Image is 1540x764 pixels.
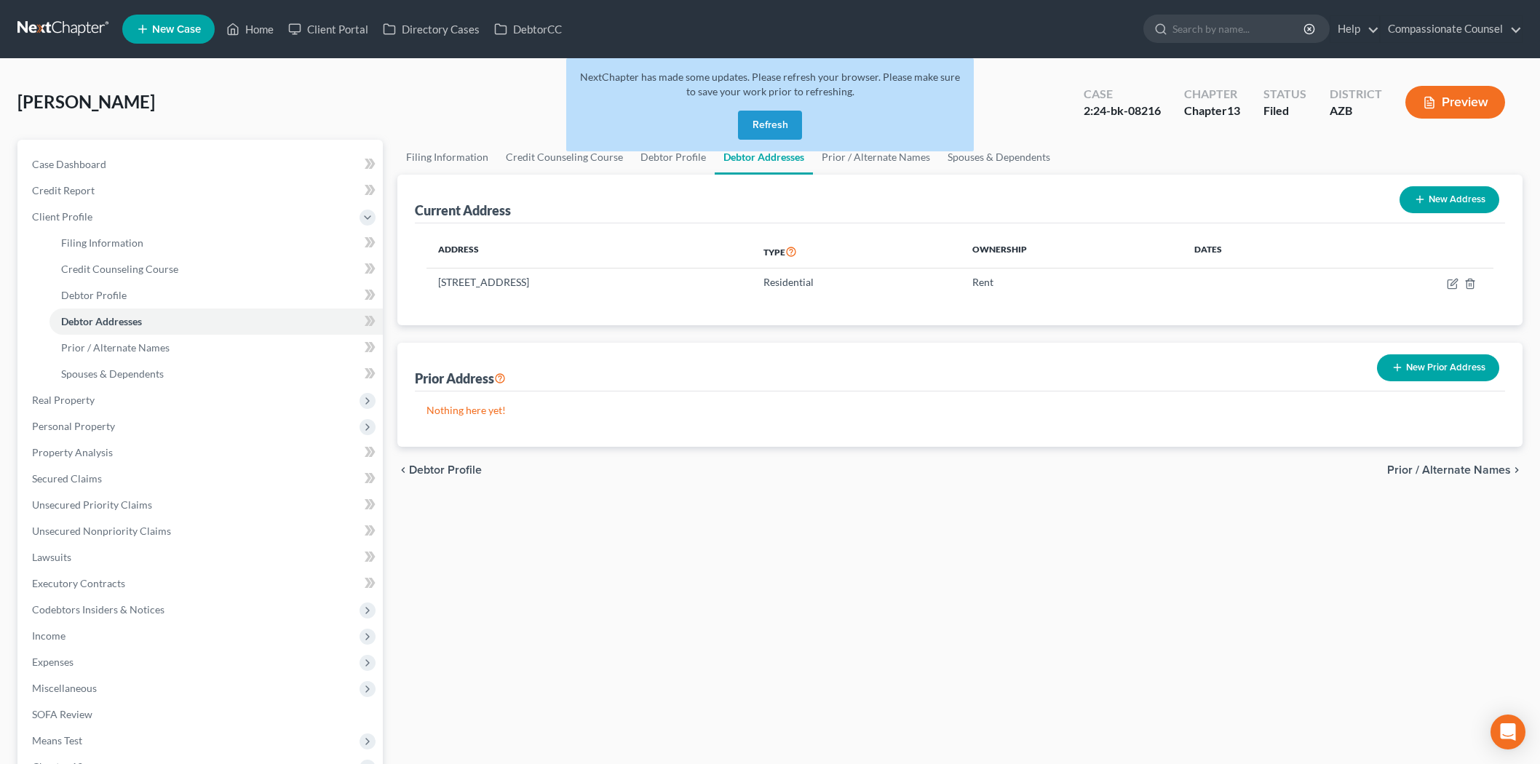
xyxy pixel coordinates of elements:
[961,235,1183,268] th: Ownership
[32,551,71,563] span: Lawsuits
[738,111,802,140] button: Refresh
[49,309,383,335] a: Debtor Addresses
[20,178,383,204] a: Credit Report
[1381,16,1522,42] a: Compassionate Counsel
[397,464,482,476] button: chevron_left Debtor Profile
[20,701,383,728] a: SOFA Review
[397,140,497,175] a: Filing Information
[32,472,102,485] span: Secured Claims
[497,140,632,175] a: Credit Counseling Course
[1084,86,1161,103] div: Case
[580,71,960,98] span: NextChapter has made some updates. Please refresh your browser. Please make sure to save your wor...
[61,236,143,249] span: Filing Information
[426,403,1493,418] p: Nothing here yet!
[32,525,171,537] span: Unsecured Nonpriority Claims
[32,158,106,170] span: Case Dashboard
[20,466,383,492] a: Secured Claims
[1183,235,1327,268] th: Dates
[1511,464,1523,476] i: chevron_right
[1405,86,1505,119] button: Preview
[32,394,95,406] span: Real Property
[17,91,155,112] span: [PERSON_NAME]
[1227,103,1240,117] span: 13
[961,268,1183,296] td: Rent
[61,263,178,275] span: Credit Counseling Course
[61,341,170,354] span: Prior / Alternate Names
[1330,86,1382,103] div: District
[415,370,506,387] div: Prior Address
[281,16,376,42] a: Client Portal
[1184,103,1240,119] div: Chapter
[1387,464,1511,476] span: Prior / Alternate Names
[20,492,383,518] a: Unsecured Priority Claims
[487,16,569,42] a: DebtorCC
[1184,86,1240,103] div: Chapter
[49,230,383,256] a: Filing Information
[61,367,164,380] span: Spouses & Dependents
[376,16,487,42] a: Directory Cases
[752,235,961,268] th: Type
[32,498,152,511] span: Unsecured Priority Claims
[1330,16,1379,42] a: Help
[409,464,482,476] span: Debtor Profile
[1084,103,1161,119] div: 2:24-bk-08216
[1263,103,1306,119] div: Filed
[20,439,383,466] a: Property Analysis
[1263,86,1306,103] div: Status
[1377,354,1499,381] button: New Prior Address
[32,420,115,432] span: Personal Property
[752,268,961,296] td: Residential
[32,577,125,589] span: Executory Contracts
[1330,103,1382,119] div: AZB
[20,544,383,570] a: Lawsuits
[32,603,164,616] span: Codebtors Insiders & Notices
[32,708,92,720] span: SOFA Review
[61,315,142,327] span: Debtor Addresses
[1387,464,1523,476] button: Prior / Alternate Names chevron_right
[426,268,752,296] td: [STREET_ADDRESS]
[32,446,113,458] span: Property Analysis
[32,682,97,694] span: Miscellaneous
[219,16,281,42] a: Home
[49,361,383,387] a: Spouses & Dependents
[49,335,383,361] a: Prior / Alternate Names
[49,256,383,282] a: Credit Counseling Course
[32,656,74,668] span: Expenses
[415,202,511,219] div: Current Address
[20,151,383,178] a: Case Dashboard
[1400,186,1499,213] button: New Address
[397,464,409,476] i: chevron_left
[32,210,92,223] span: Client Profile
[426,235,752,268] th: Address
[939,140,1059,175] a: Spouses & Dependents
[49,282,383,309] a: Debtor Profile
[20,570,383,597] a: Executory Contracts
[32,184,95,196] span: Credit Report
[1172,15,1306,42] input: Search by name...
[152,24,201,35] span: New Case
[1491,715,1525,749] div: Open Intercom Messenger
[32,629,66,642] span: Income
[61,289,127,301] span: Debtor Profile
[20,518,383,544] a: Unsecured Nonpriority Claims
[32,734,82,747] span: Means Test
